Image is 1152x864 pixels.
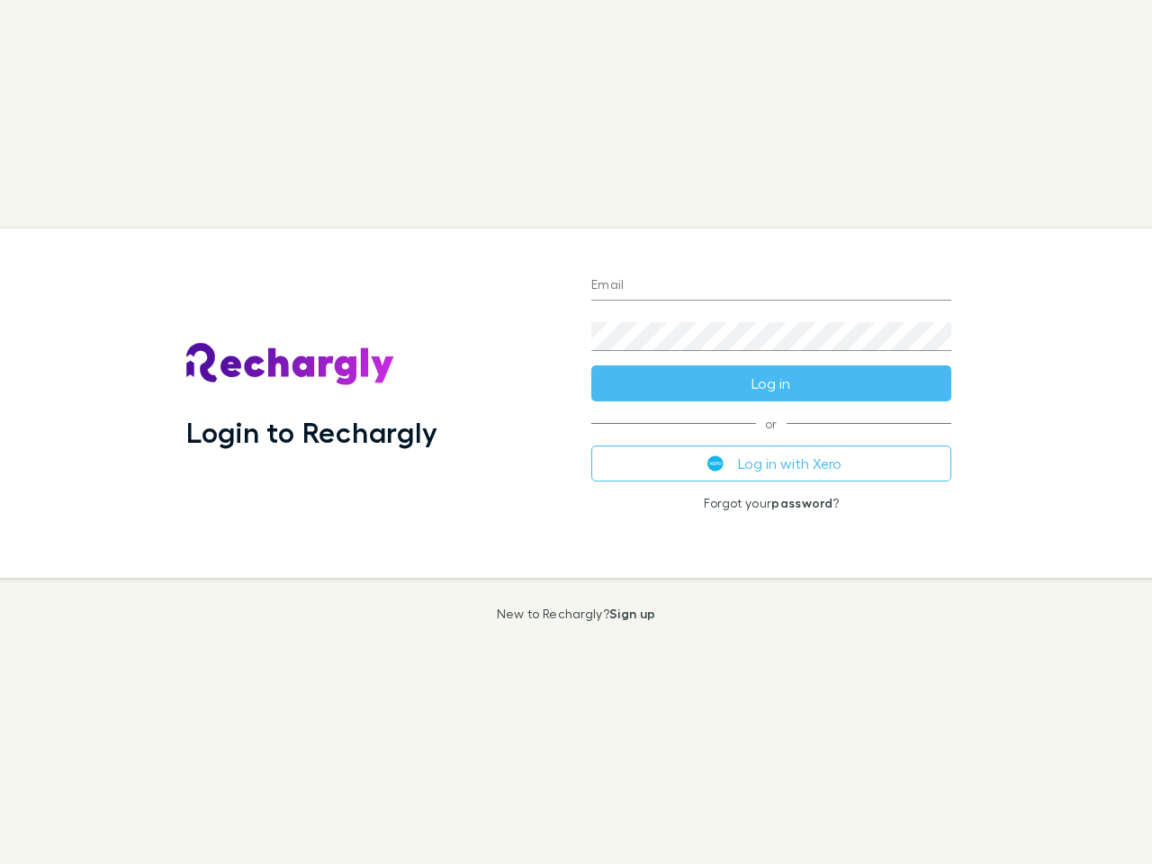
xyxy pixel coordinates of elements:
h1: Login to Rechargly [186,415,437,449]
img: Rechargly's Logo [186,343,395,386]
a: Sign up [609,606,655,621]
p: Forgot your ? [591,496,951,510]
button: Log in with Xero [591,445,951,481]
button: Log in [591,365,951,401]
a: password [771,495,832,510]
span: or [591,423,951,424]
img: Xero's logo [707,455,724,472]
p: New to Rechargly? [497,607,656,621]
